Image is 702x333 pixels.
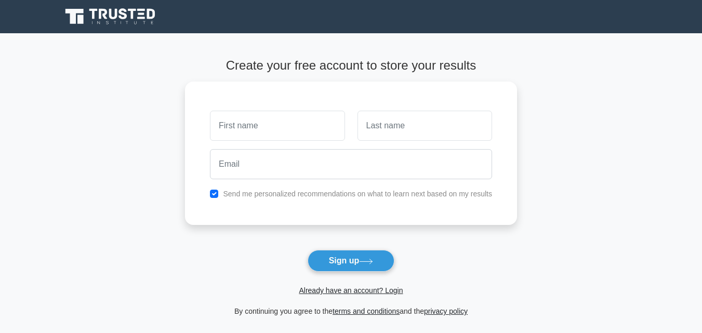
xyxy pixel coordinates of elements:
[185,58,517,73] h4: Create your free account to store your results
[223,190,492,198] label: Send me personalized recommendations on what to learn next based on my results
[308,250,395,272] button: Sign up
[333,307,400,315] a: terms and conditions
[357,111,492,141] input: Last name
[210,111,345,141] input: First name
[210,149,492,179] input: Email
[179,305,523,317] div: By continuing you agree to the and the
[299,286,403,295] a: Already have an account? Login
[424,307,468,315] a: privacy policy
